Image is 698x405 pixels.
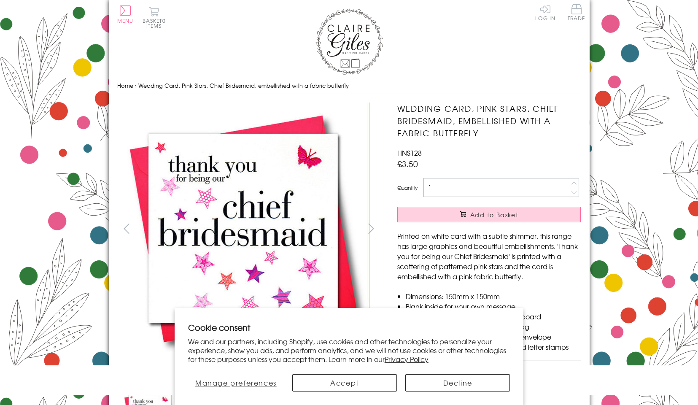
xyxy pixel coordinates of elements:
button: Manage preferences [188,374,284,391]
img: Wedding Card, Pink Stars, Chief Bridesmaid, embellished with a fabric butterfly [380,103,633,356]
button: Accept [292,374,397,391]
img: Claire Giles Greetings Cards [315,8,383,75]
button: Basket0 items [143,7,166,28]
button: prev [117,219,136,238]
li: Dimensions: 150mm x 150mm [406,291,581,301]
nav: breadcrumbs [117,77,581,94]
span: Wedding Card, Pink Stars, Chief Bridesmaid, embellished with a fabric butterfly [138,81,349,89]
a: Trade [568,4,585,22]
h3: More views [117,364,381,374]
h2: Cookie consent [188,321,510,333]
a: Log In [535,4,555,21]
label: Quantity [397,184,418,192]
a: Home [117,81,133,89]
button: Decline [405,374,510,391]
span: › [135,81,137,89]
li: Blank inside for your own message [406,301,581,311]
img: Wedding Card, Pink Stars, Chief Bridesmaid, embellished with a fabric butterfly [117,103,370,355]
span: 0 items [146,17,166,30]
span: Trade [568,4,585,21]
span: HNS128 [397,148,422,158]
button: next [361,219,380,238]
p: Printed on white card with a subtle shimmer, this range has large graphics and beautiful embellis... [397,231,581,281]
span: £3.50 [397,158,418,170]
button: Menu [117,5,134,23]
span: Add to Basket [470,211,518,219]
span: Manage preferences [195,378,277,388]
a: Privacy Policy [385,354,429,364]
span: Menu [117,17,134,24]
h1: Wedding Card, Pink Stars, Chief Bridesmaid, embellished with a fabric butterfly [397,103,581,139]
p: We and our partners, including Shopify, use cookies and other technologies to personalize your ex... [188,337,510,363]
button: Add to Basket [397,207,581,222]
